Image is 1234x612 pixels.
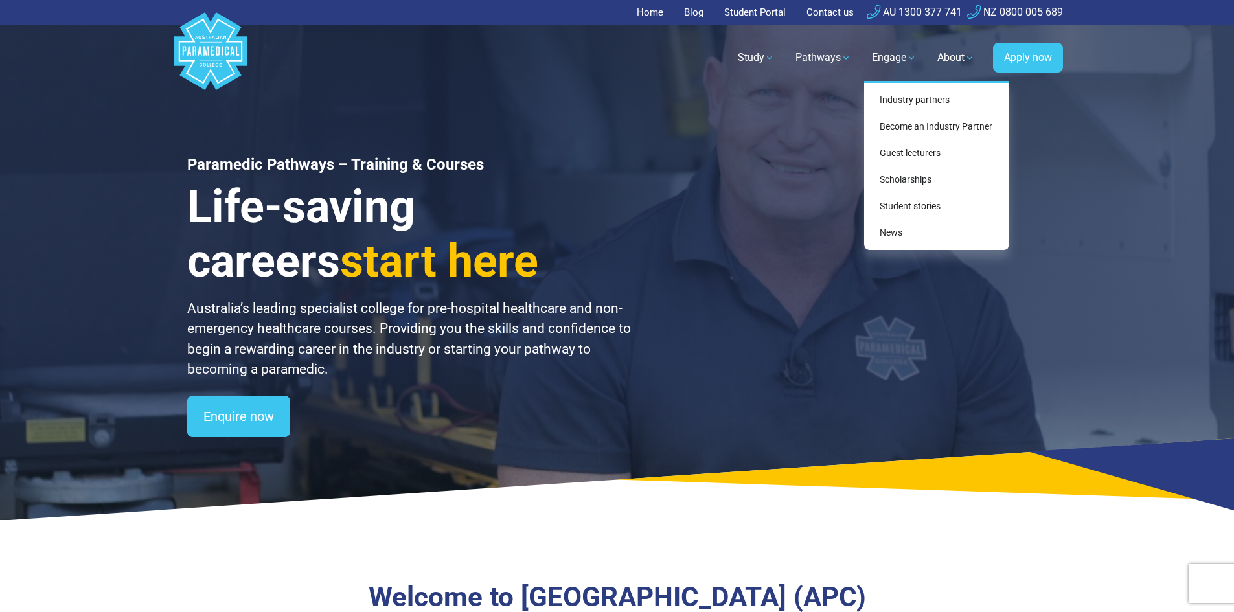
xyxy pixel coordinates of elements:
div: Engage [864,81,1009,250]
a: AU 1300 377 741 [867,6,962,18]
h1: Paramedic Pathways – Training & Courses [187,155,633,174]
a: Scholarships [869,168,1004,192]
a: Apply now [993,43,1063,73]
a: Become an Industry Partner [869,115,1004,139]
a: News [869,221,1004,245]
a: Engage [864,40,924,76]
span: start here [340,234,538,288]
a: Australian Paramedical College [172,25,249,91]
a: Pathways [788,40,859,76]
a: Student stories [869,194,1004,218]
a: Industry partners [869,88,1004,112]
a: NZ 0800 005 689 [967,6,1063,18]
a: Study [730,40,783,76]
a: Guest lecturers [869,141,1004,165]
a: About [930,40,983,76]
h3: Life-saving careers [187,179,633,288]
a: Enquire now [187,396,290,437]
p: Australia’s leading specialist college for pre-hospital healthcare and non-emergency healthcare c... [187,299,633,380]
